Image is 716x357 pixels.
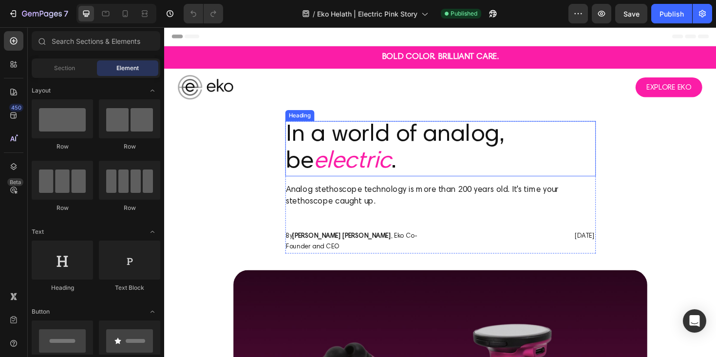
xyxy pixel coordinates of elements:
span: Button [32,307,50,316]
div: Heading [130,89,157,98]
strong: BOLD COLOR. BRILLIANT CARE. [230,27,354,36]
div: Heading [32,283,93,292]
div: Text Block [99,283,160,292]
div: Beta [7,178,23,186]
button: Save [615,4,647,23]
span: / [313,9,315,19]
div: Undo/Redo [184,4,223,23]
h2: In a world of analog, be . [128,99,457,158]
p: By , Eko Co-Founder and CEO [129,215,290,239]
span: Layout [32,86,51,95]
i: electric [158,130,241,155]
span: Section [54,64,75,73]
span: Save [623,10,640,18]
strong: [PERSON_NAME] [PERSON_NAME] [136,218,240,225]
span: Text [32,227,44,236]
iframe: Design area [164,27,716,357]
div: 450 [9,104,23,112]
span: Toggle open [145,304,160,319]
span: Toggle open [145,224,160,240]
img: gempages_530928725978514226-23b4bffa-e5c8-4717-a6d4-c627fc24aa6f.png [15,51,73,76]
a: EXPLORE EKO [499,53,570,74]
input: Search Sections & Elements [32,31,160,51]
div: Row [32,204,93,212]
div: Row [32,142,93,151]
div: Open Intercom Messenger [683,309,706,333]
p: 7 [64,8,68,19]
p: Analog stethoscope technology is more than 200 years old. It's time your stethoscope caught up. [129,167,456,191]
p: [DATE] [295,215,456,227]
button: Publish [651,4,692,23]
p: EXPLORE EKO [511,58,558,70]
span: Published [451,9,477,18]
span: Toggle open [145,83,160,98]
div: Row [99,142,160,151]
span: Eko Helath | Electric Pink Story [317,9,417,19]
div: Row [99,204,160,212]
span: Element [116,64,139,73]
div: Publish [659,9,684,19]
button: 7 [4,4,73,23]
